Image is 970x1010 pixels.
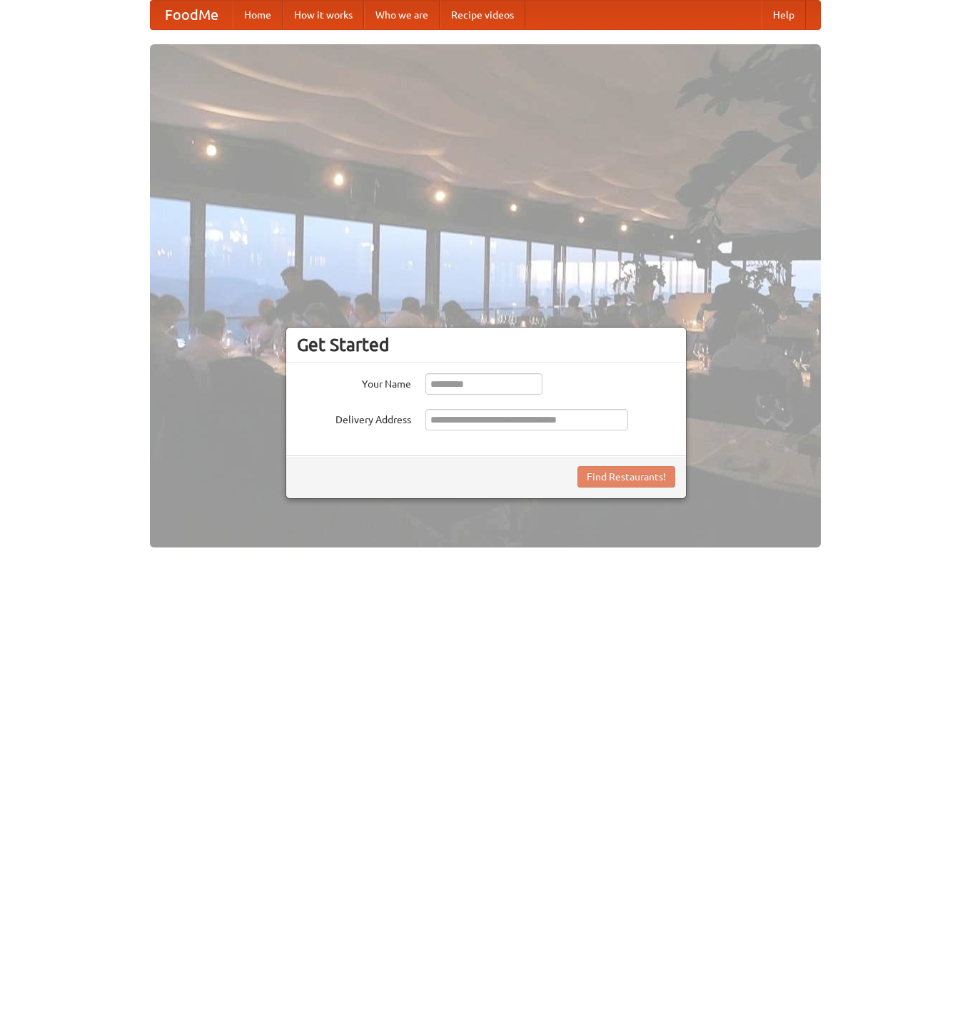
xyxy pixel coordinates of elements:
[440,1,525,29] a: Recipe videos
[151,1,233,29] a: FoodMe
[283,1,364,29] a: How it works
[297,334,675,355] h3: Get Started
[297,409,411,427] label: Delivery Address
[762,1,806,29] a: Help
[297,373,411,391] label: Your Name
[577,466,675,488] button: Find Restaurants!
[364,1,440,29] a: Who we are
[233,1,283,29] a: Home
